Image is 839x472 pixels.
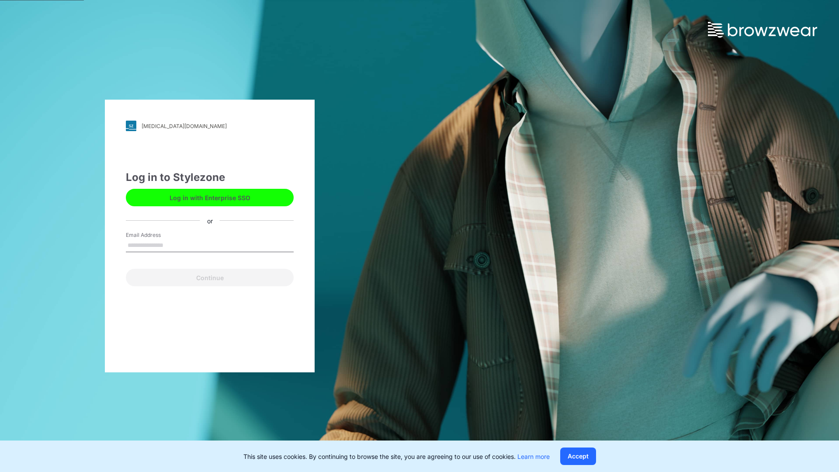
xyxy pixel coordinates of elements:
[243,452,550,461] p: This site uses cookies. By continuing to browse the site, you are agreeing to our use of cookies.
[200,216,220,225] div: or
[142,123,227,129] div: [MEDICAL_DATA][DOMAIN_NAME]
[126,189,294,206] button: Log in with Enterprise SSO
[126,121,136,131] img: svg+xml;base64,PHN2ZyB3aWR0aD0iMjgiIGhlaWdodD0iMjgiIHZpZXdCb3g9IjAgMCAyOCAyOCIgZmlsbD0ibm9uZSIgeG...
[126,121,294,131] a: [MEDICAL_DATA][DOMAIN_NAME]
[126,231,187,239] label: Email Address
[560,448,596,465] button: Accept
[517,453,550,460] a: Learn more
[126,170,294,185] div: Log in to Stylezone
[708,22,817,38] img: browzwear-logo.73288ffb.svg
